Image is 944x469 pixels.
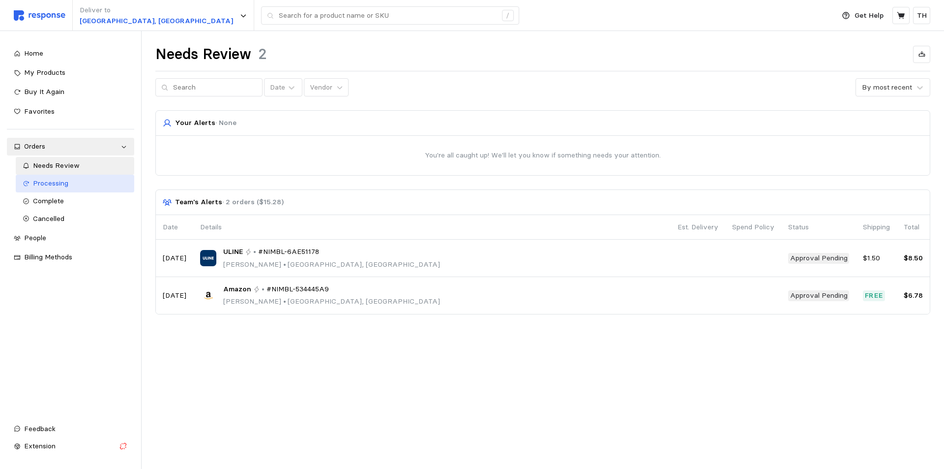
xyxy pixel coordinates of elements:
[16,210,135,228] a: Cancelled
[200,287,216,304] img: Amazon
[258,45,267,64] h1: 2
[862,82,912,93] div: By most recent
[163,290,186,301] p: [DATE]
[863,222,890,233] p: Shipping
[33,196,64,205] span: Complete
[24,252,72,261] span: Billing Methods
[7,83,134,101] a: Buy It Again
[790,253,848,264] p: Approval Pending
[80,5,233,16] p: Deliver to
[262,284,265,295] p: •
[155,45,251,64] h1: Needs Review
[24,87,64,96] span: Buy It Again
[24,424,56,433] span: Feedback
[7,438,134,455] button: Extension
[7,229,134,247] a: People
[732,222,774,233] p: Spend Policy
[33,161,80,170] span: Needs Review
[253,247,256,257] p: •
[222,197,284,206] span: · 2 orders ($15.28)
[223,296,440,307] p: [PERSON_NAME] [GEOGRAPHIC_DATA], [GEOGRAPHIC_DATA]
[863,253,890,264] p: $1.50
[865,290,884,301] p: Free
[215,118,236,127] span: · None
[80,16,233,27] p: [GEOGRAPHIC_DATA], [GEOGRAPHIC_DATA]
[200,250,216,266] img: ULINE
[281,297,288,306] span: •
[16,175,135,192] a: Processing
[175,197,284,208] p: Team's Alerts
[14,10,65,21] img: svg%3e
[173,79,257,96] input: Search
[266,284,329,295] span: #NIMBL-534445A9
[7,45,134,63] a: Home
[24,441,56,450] span: Extension
[24,68,65,77] span: My Products
[904,222,923,233] p: Total
[310,82,332,93] p: Vendor
[7,249,134,266] a: Billing Methods
[917,10,927,21] p: TH
[502,10,514,22] div: /
[223,259,440,270] p: [PERSON_NAME] [GEOGRAPHIC_DATA], [GEOGRAPHIC_DATA]
[7,138,134,156] a: Orders
[913,7,930,24] button: TH
[279,7,497,25] input: Search for a product name or SKU
[175,118,236,128] p: Your Alerts
[270,82,285,93] div: Date
[163,253,186,264] p: [DATE]
[7,420,134,438] button: Feedback
[33,214,64,223] span: Cancelled
[163,222,186,233] p: Date
[855,10,884,21] p: Get Help
[16,192,135,210] a: Complete
[24,233,46,242] span: People
[200,222,664,233] p: Details
[24,49,43,58] span: Home
[904,253,923,264] p: $8.50
[223,284,251,295] span: Amazon
[304,78,349,97] button: Vendor
[258,247,319,257] span: #NIMBL-6AE51178
[790,290,848,301] p: Approval Pending
[281,260,288,269] span: •
[904,290,923,301] p: $6.78
[24,107,55,116] span: Favorites
[16,157,135,175] a: Needs Review
[24,141,117,152] div: Orders
[7,103,134,121] a: Favorites
[7,64,134,82] a: My Products
[788,222,849,233] p: Status
[678,222,718,233] p: Est. Delivery
[33,179,68,188] span: Processing
[836,6,889,25] button: Get Help
[223,247,243,257] span: ULINE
